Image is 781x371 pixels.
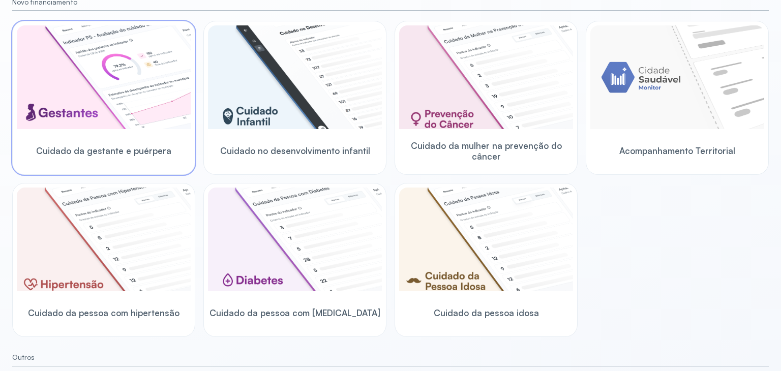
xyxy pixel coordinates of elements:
span: Acompanhamento Territorial [619,145,735,156]
span: Cuidado da gestante e puérpera [36,145,171,156]
img: diabetics.png [208,188,382,291]
img: woman-cancer-prevention-care.png [399,25,573,129]
span: Cuidado da mulher na prevenção do câncer [399,140,573,162]
img: hypertension.png [17,188,191,291]
span: Cuidado da pessoa com [MEDICAL_DATA] [209,307,380,318]
small: Outros [12,353,769,362]
img: child-development.png [208,25,382,129]
span: Cuidado no desenvolvimento infantil [220,145,370,156]
span: Cuidado da pessoa idosa [434,307,539,318]
img: pregnants.png [17,25,191,129]
span: Cuidado da pessoa com hipertensão [28,307,179,318]
img: elderly.png [399,188,573,291]
img: placeholder-module-ilustration.png [590,25,764,129]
